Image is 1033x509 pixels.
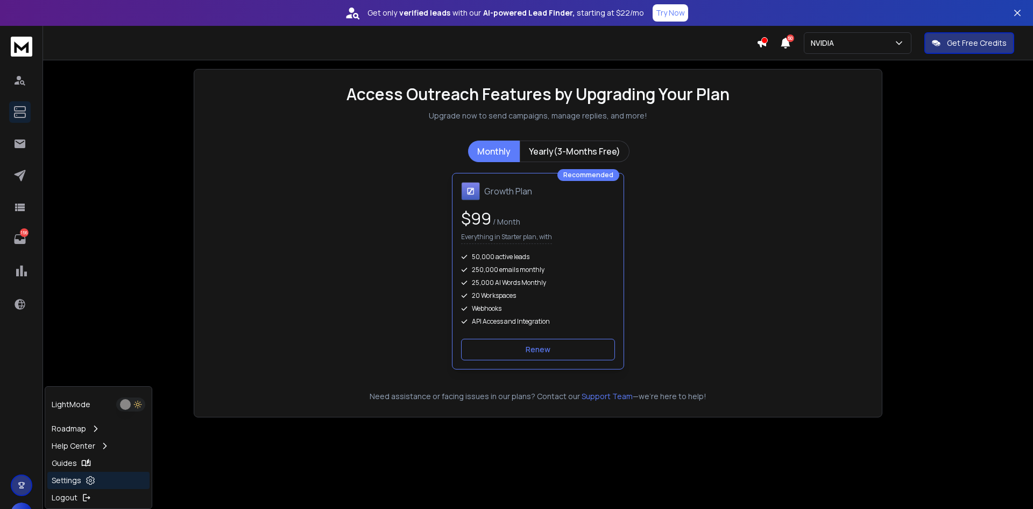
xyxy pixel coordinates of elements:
p: Get Free Credits [947,38,1007,48]
div: Webhooks [461,304,615,313]
div: API Access and Integration [461,317,615,326]
p: Roadmap [52,423,86,434]
p: Settings [52,475,81,486]
span: / Month [491,217,520,227]
p: Guides [52,458,77,469]
button: Yearly(3-Months Free) [520,141,629,162]
div: 25,000 AI Words Monthly [461,278,615,287]
div: 20 Workspaces [461,291,615,300]
p: Help Center [52,441,95,451]
p: Get only with our starting at $22/mo [367,8,644,18]
p: Everything in Starter plan, with [461,233,552,244]
p: Try Now [656,8,685,18]
div: 50,000 active leads [461,253,615,261]
a: Help Center [47,437,150,455]
div: Recommended [557,169,619,181]
button: Get Free Credits [924,32,1014,54]
a: 156 [9,228,31,250]
h1: Growth Plan [484,185,532,198]
strong: AI-powered Lead Finder, [483,8,575,18]
a: Guides [47,455,150,472]
p: Logout [52,492,77,503]
button: Try Now [653,4,688,22]
button: Renew [461,339,615,360]
span: 50 [787,34,794,42]
button: Monthly [468,141,520,162]
p: Upgrade now to send campaigns, manage replies, and more! [429,110,647,121]
p: Light Mode [52,399,90,410]
a: Settings [47,472,150,489]
img: logo [11,37,32,57]
strong: verified leads [399,8,450,18]
img: Growth Plan icon [461,182,480,200]
a: Roadmap [47,420,150,437]
p: NVIDIA [811,38,838,48]
p: Need assistance or facing issues in our plans? Contact our —we're here to help! [209,391,867,402]
button: Support Team [582,391,633,402]
span: $ 99 [461,207,491,229]
p: 156 [20,228,29,237]
h1: Access Outreach Features by Upgrading Your Plan [346,85,730,104]
div: 250,000 emails monthly [461,266,615,274]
